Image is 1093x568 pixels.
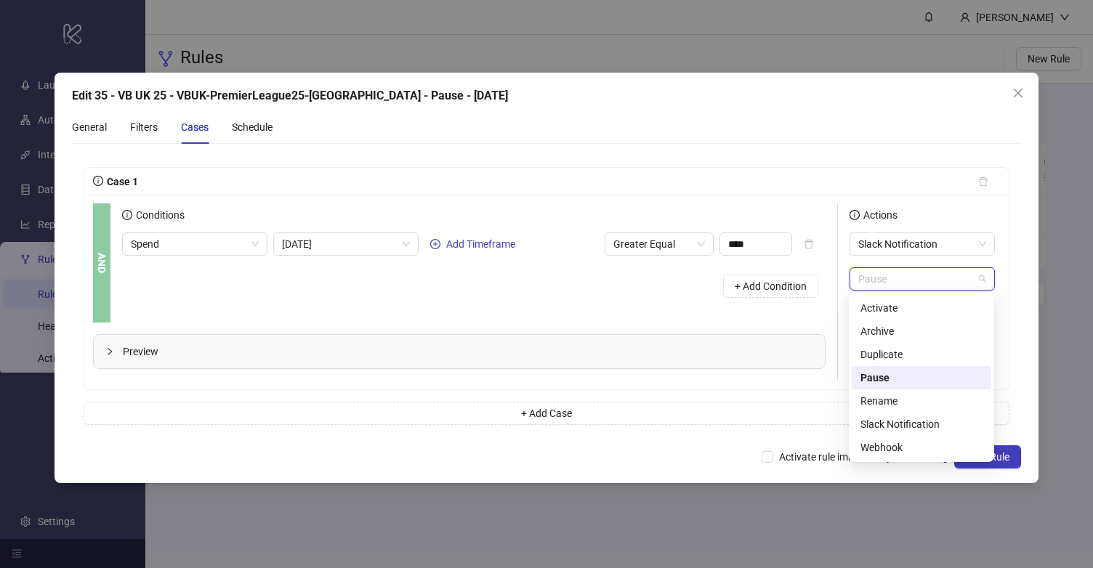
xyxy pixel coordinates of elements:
[852,320,991,343] div: Archive
[430,239,440,249] span: plus-circle
[860,300,983,316] div: Activate
[735,280,807,292] span: + Add Condition
[860,439,983,455] div: Webhook
[93,176,103,186] span: info-circle
[792,232,826,256] button: delete
[852,343,991,366] div: Duplicate
[852,389,991,413] div: Rename
[967,170,1000,193] button: delete
[858,233,986,255] span: Slack Notification
[123,344,813,360] span: Preview
[850,210,860,220] span: info-circle
[103,176,138,187] span: Case 1
[860,393,983,409] div: Rename
[1007,81,1030,105] button: Close
[860,346,983,362] div: Duplicate
[181,119,209,135] div: Cases
[860,416,983,432] div: Slack Notification
[860,370,983,386] div: Pause
[723,275,818,298] button: + Add Condition
[94,335,825,368] div: Preview
[858,268,986,290] span: Pause
[860,323,983,339] div: Archive
[72,87,1021,105] div: Edit 35 - VB UK 25 - VBUK-PremierLeague25-[GEOGRAPHIC_DATA] - Pause - [DATE]
[613,233,705,255] span: Greater Equal
[1012,87,1024,99] span: close
[446,238,515,250] span: Add Timeframe
[84,402,1009,425] button: + Add Case
[122,210,132,220] span: info-circle
[773,449,954,465] span: Activate rule immediately after editing
[852,413,991,436] div: Slack Notification
[521,407,572,419] span: + Add Case
[424,235,521,253] button: Add Timeframe
[860,209,898,221] span: Actions
[105,347,114,356] span: collapsed
[232,119,273,135] div: Schedule
[852,436,991,459] div: Webhook
[132,209,185,221] span: Conditions
[131,233,259,255] span: Spend
[852,366,991,389] div: Pause
[282,233,410,255] span: Today
[72,119,107,135] div: General
[130,119,158,135] div: Filters
[852,296,991,320] div: Activate
[94,253,110,273] b: AND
